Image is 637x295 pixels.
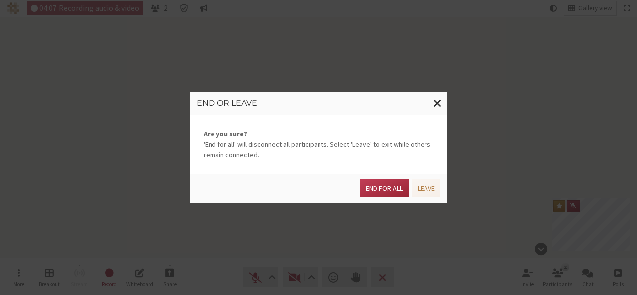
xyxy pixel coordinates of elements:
[190,115,447,174] div: 'End for all' will disconnect all participants. Select 'Leave' to exit while others remain connec...
[412,179,440,197] button: Leave
[204,129,433,139] strong: Are you sure?
[428,92,447,115] button: Close modal
[197,99,440,108] h3: End or leave
[360,179,408,197] button: End for all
